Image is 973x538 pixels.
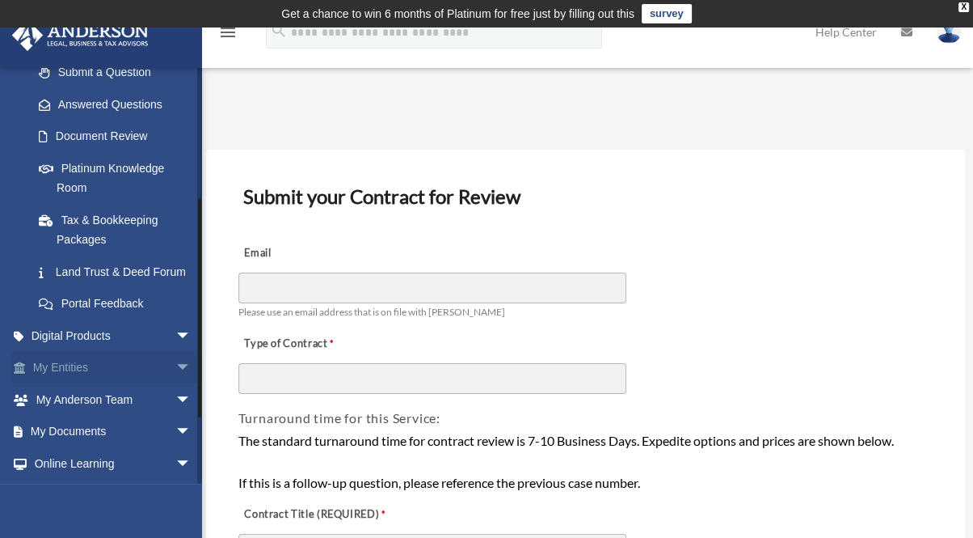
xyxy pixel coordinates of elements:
span: Please use an email address that is on file with [PERSON_NAME] [238,306,505,318]
h3: Submit your Contract for Review [237,180,935,214]
a: Billingarrow_drop_down [11,480,216,512]
span: arrow_drop_down [175,416,208,449]
span: arrow_drop_down [175,480,208,513]
a: Document Review [23,121,208,153]
label: Email [238,242,400,265]
img: User Pic [937,20,961,44]
label: Contract Title (REQUIRED) [238,504,400,527]
a: My Documentsarrow_drop_down [11,416,216,448]
a: survey [642,4,692,23]
span: arrow_drop_down [175,447,208,481]
a: Online Learningarrow_drop_down [11,447,216,480]
span: arrow_drop_down [175,320,208,353]
a: My Entitiesarrow_drop_down [11,352,216,384]
a: menu [218,28,238,42]
span: Turnaround time for this Service: [238,410,440,426]
label: Type of Contract [238,333,400,356]
span: arrow_drop_down [175,383,208,417]
a: My Anderson Teamarrow_drop_down [11,383,216,416]
div: close [958,2,969,12]
img: Anderson Advisors Platinum Portal [7,19,154,51]
div: The standard turnaround time for contract review is 7-10 Business Days. Expedite options and pric... [238,430,933,493]
a: Digital Productsarrow_drop_down [11,320,216,352]
div: Get a chance to win 6 months of Platinum for free just by filling out this [281,4,634,23]
a: Portal Feedback [23,288,216,320]
a: Answered Questions [23,88,216,121]
span: arrow_drop_down [175,352,208,385]
i: search [270,22,288,40]
i: menu [218,23,238,42]
a: Submit a Question [23,57,216,89]
a: Tax & Bookkeeping Packages [23,204,216,256]
a: Land Trust & Deed Forum [23,256,216,288]
a: Platinum Knowledge Room [23,152,216,204]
